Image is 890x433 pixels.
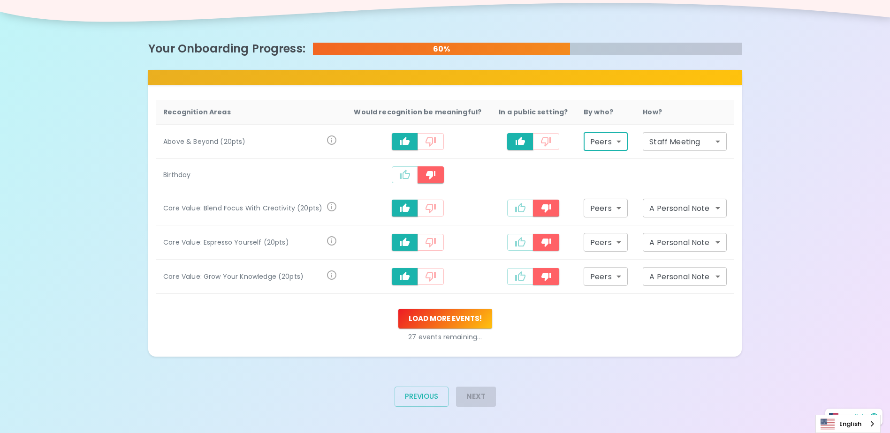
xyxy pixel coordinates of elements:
[326,269,337,281] svg: Follow your curiosity and learn together
[584,267,628,286] div: Peers
[163,107,231,117] b: Recognition Areas
[643,107,662,117] b: How?
[829,413,838,420] img: United States flag
[156,100,734,294] table: recognition-1058
[326,201,337,212] svg: Achieve goals today and innovate for tomorrow
[584,199,628,217] div: Peers
[815,415,881,433] div: Language
[163,203,326,213] div: Core Value: Blend Focus With Creativity (20pts)
[584,132,628,151] div: Peers
[825,409,882,426] button: English
[643,267,727,286] div: A Personal Note
[815,415,881,433] aside: Language selected: English
[398,309,492,328] button: Load more events!
[163,137,326,146] div: Above & Beyond (20pts)
[148,41,305,56] h5: Your Onboarding Progress:
[326,235,337,246] svg: Share your voice and your ideas
[643,132,727,151] div: Staff Meeting
[584,233,628,252] div: Peers
[163,272,326,281] div: Core Value: Grow Your Knowledge (20pts)
[499,107,568,117] b: In a public setting?
[643,233,727,252] div: A Personal Note
[584,107,613,117] b: By who?
[326,134,337,146] svg: For going above and beyond!
[816,415,880,433] a: English
[163,170,337,179] div: Birthday
[842,412,866,422] p: English
[643,199,727,217] div: A Personal Note
[354,107,481,117] b: Would recognition be meaningful?
[163,238,326,247] div: Core Value: Espresso Yourself (20pts)
[313,44,570,55] p: 60%
[395,387,449,406] button: Previous
[156,332,734,342] p: 27 events remaining...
